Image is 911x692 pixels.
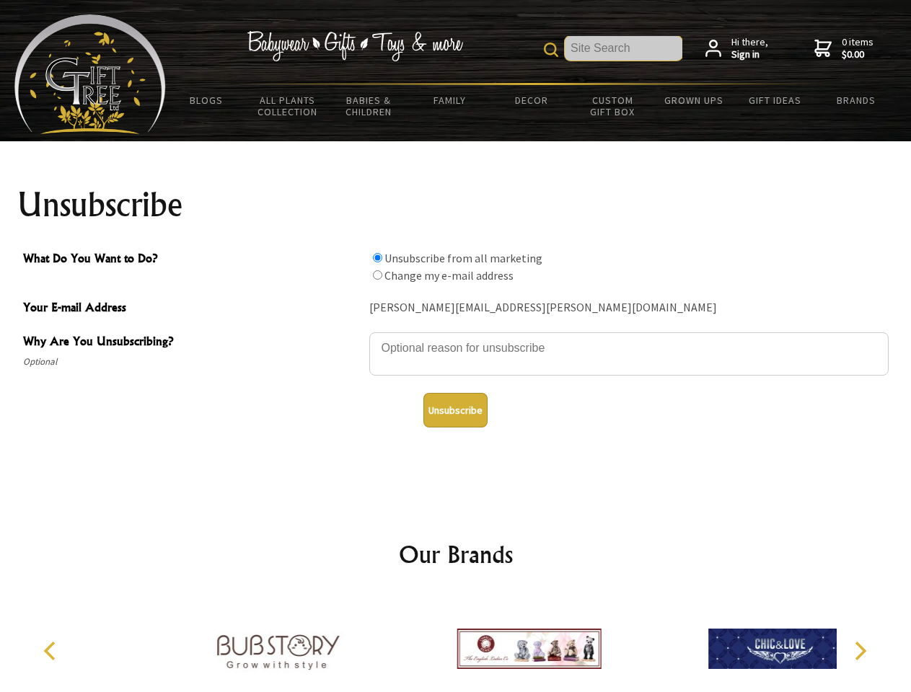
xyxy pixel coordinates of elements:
[14,14,166,134] img: Babyware - Gifts - Toys and more...
[731,36,768,61] span: Hi there,
[544,43,558,57] img: product search
[247,85,329,127] a: All Plants Collection
[816,85,897,115] a: Brands
[23,353,362,371] span: Optional
[373,270,382,280] input: What Do You Want to Do?
[384,268,514,283] label: Change my e-mail address
[29,537,883,572] h2: Our Brands
[842,48,873,61] strong: $0.00
[565,36,682,61] input: Site Search
[369,332,889,376] textarea: Why Are You Unsubscribing?
[369,297,889,319] div: [PERSON_NAME][EMAIL_ADDRESS][PERSON_NAME][DOMAIN_NAME]
[814,36,873,61] a: 0 items$0.00
[653,85,734,115] a: Grown Ups
[572,85,653,127] a: Custom Gift Box
[36,635,68,667] button: Previous
[705,36,768,61] a: Hi there,Sign in
[423,393,488,427] button: Unsubscribe
[166,85,247,115] a: BLOGS
[247,31,463,61] img: Babywear - Gifts - Toys & more
[844,635,876,667] button: Next
[373,253,382,262] input: What Do You Want to Do?
[731,48,768,61] strong: Sign in
[410,85,491,115] a: Family
[328,85,410,127] a: Babies & Children
[23,332,362,353] span: Why Are You Unsubscribing?
[842,35,873,61] span: 0 items
[490,85,572,115] a: Decor
[23,249,362,270] span: What Do You Want to Do?
[23,298,362,319] span: Your E-mail Address
[17,187,894,222] h1: Unsubscribe
[734,85,816,115] a: Gift Ideas
[384,251,542,265] label: Unsubscribe from all marketing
